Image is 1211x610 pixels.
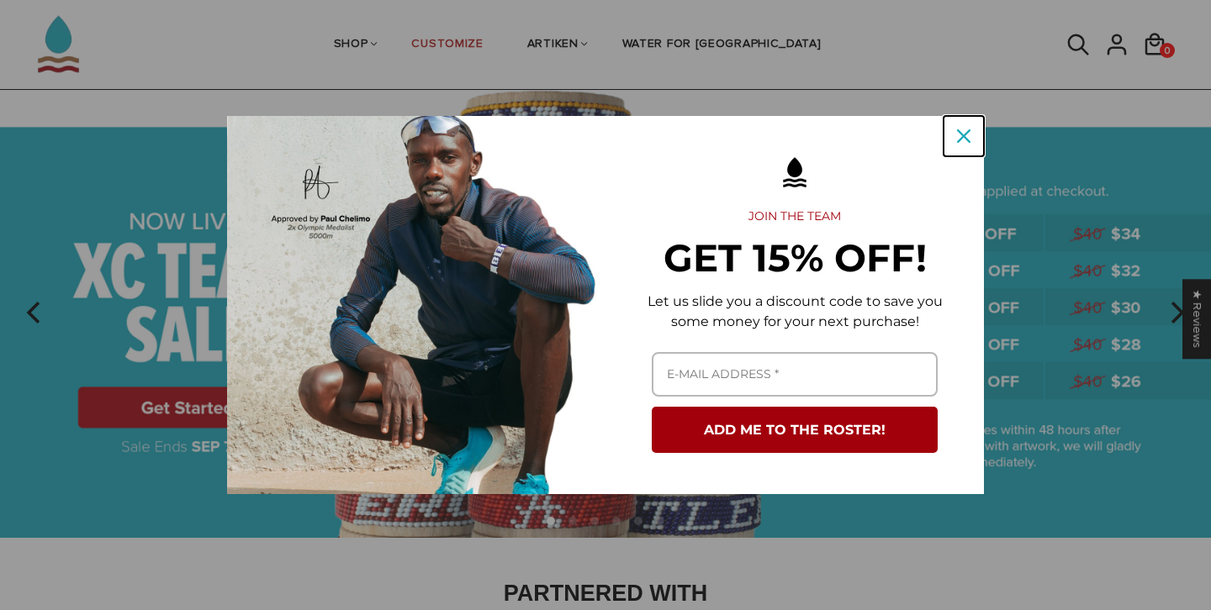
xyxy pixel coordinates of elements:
button: Close [944,116,984,156]
input: Email field [652,352,938,397]
svg: close icon [957,129,970,143]
h2: JOIN THE TEAM [632,209,957,224]
p: Let us slide you a discount code to save you some money for your next purchase! [632,292,957,332]
button: ADD ME TO THE ROSTER! [652,407,938,453]
strong: GET 15% OFF! [664,234,927,281]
